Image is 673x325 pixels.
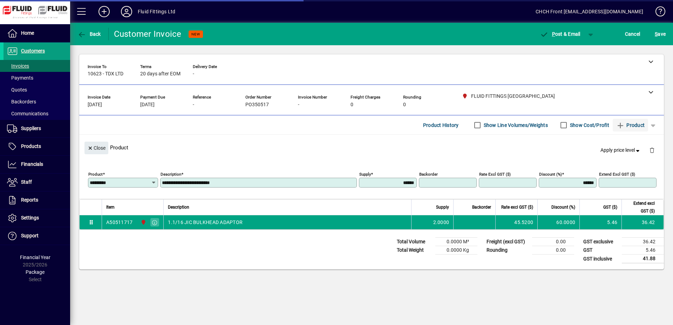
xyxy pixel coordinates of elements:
[532,238,574,246] td: 0.00
[191,32,200,36] span: NEW
[21,30,34,36] span: Home
[359,172,371,177] mat-label: Supply
[4,227,70,245] a: Support
[655,31,658,37] span: S
[569,122,609,129] label: Show Cost/Profit
[644,142,660,158] button: Delete
[21,197,38,203] span: Reports
[623,28,642,40] button: Cancel
[551,203,575,211] span: Discount (%)
[106,219,132,226] div: A50511717
[21,215,39,221] span: Settings
[93,5,115,18] button: Add
[603,203,617,211] span: GST ($)
[626,199,655,215] span: Extend excl GST ($)
[114,28,182,40] div: Customer Invoice
[193,71,194,77] span: -
[579,215,621,229] td: 5.46
[622,246,664,255] td: 5.46
[4,60,70,72] a: Invoices
[76,28,103,40] button: Back
[500,219,533,226] div: 45.5200
[4,174,70,191] a: Staff
[393,238,435,246] td: Total Volume
[87,142,106,154] span: Close
[501,203,533,211] span: Rate excl GST ($)
[613,119,648,131] button: Product
[4,209,70,227] a: Settings
[21,233,39,238] span: Support
[435,246,477,255] td: 0.0000 Kg
[4,25,70,42] a: Home
[26,269,45,275] span: Package
[88,71,123,77] span: 10623 - TDX LTD
[622,255,664,263] td: 41.88
[616,120,645,131] span: Product
[4,96,70,108] a: Backorders
[7,63,29,69] span: Invoices
[483,246,532,255] td: Rounding
[4,156,70,173] a: Financials
[70,28,109,40] app-page-header-button: Back
[7,87,27,93] span: Quotes
[83,144,110,151] app-page-header-button: Close
[106,203,115,211] span: Item
[7,75,33,81] span: Payments
[245,102,269,108] span: PO350517
[393,246,435,255] td: Total Weight
[193,102,194,108] span: -
[539,172,562,177] mat-label: Discount (%)
[598,144,644,157] button: Apply price level
[140,102,155,108] span: [DATE]
[536,28,584,40] button: Post & Email
[536,6,643,17] div: CHCH Front [EMAIL_ADDRESS][DOMAIN_NAME]
[7,111,48,116] span: Communications
[79,135,664,160] div: Product
[532,246,574,255] td: 0.00
[403,102,406,108] span: 0
[4,72,70,84] a: Payments
[84,142,108,154] button: Close
[653,28,667,40] button: Save
[622,238,664,246] td: 36.42
[161,172,181,177] mat-label: Description
[4,84,70,96] a: Quotes
[4,191,70,209] a: Reports
[482,122,548,129] label: Show Line Volumes/Weights
[580,238,622,246] td: GST exclusive
[77,31,101,37] span: Back
[621,215,664,229] td: 36.42
[600,147,641,154] span: Apply price level
[580,246,622,255] td: GST
[298,102,299,108] span: -
[537,215,579,229] td: 60.0000
[650,1,664,24] a: Knowledge Base
[138,6,175,17] div: Fluid Fittings Ltd
[115,5,138,18] button: Profile
[4,108,70,120] a: Communications
[21,48,45,54] span: Customers
[88,172,103,177] mat-label: Product
[140,71,181,77] span: 20 days after EOM
[436,203,449,211] span: Supply
[4,138,70,155] a: Products
[21,143,41,149] span: Products
[552,31,555,37] span: P
[139,218,147,226] span: FLUID FITTINGS CHRISTCHURCH
[7,99,36,104] span: Backorders
[4,120,70,137] a: Suppliers
[20,255,50,260] span: Financial Year
[655,28,666,40] span: ave
[580,255,622,263] td: GST inclusive
[540,31,580,37] span: ost & Email
[479,172,511,177] mat-label: Rate excl GST ($)
[435,238,477,246] td: 0.0000 M³
[423,120,459,131] span: Product History
[21,179,32,185] span: Staff
[419,172,438,177] mat-label: Backorder
[21,161,43,167] span: Financials
[168,203,189,211] span: Description
[88,102,102,108] span: [DATE]
[21,126,41,131] span: Suppliers
[433,219,449,226] span: 2.0000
